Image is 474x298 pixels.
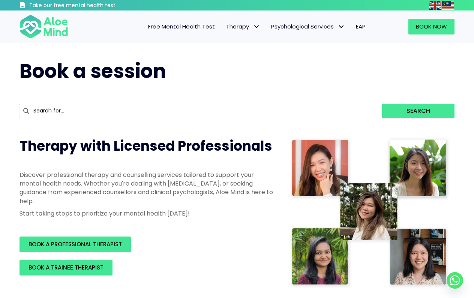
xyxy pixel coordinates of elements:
[19,104,382,118] input: Search for...
[19,260,112,276] a: BOOK A TRAINEE THERAPIST
[350,19,371,34] a: EAP
[336,21,346,32] span: Psychological Services: submenu
[28,264,103,271] span: BOOK A TRAINEE THERAPIST
[271,22,345,30] span: Psychological Services
[28,240,122,248] span: BOOK A PROFESSIONAL THERAPIST
[356,22,366,30] span: EAP
[148,22,215,30] span: Free Mental Health Test
[19,171,274,205] p: Discover professional therapy and counselling services tailored to support your mental health nee...
[416,22,447,30] span: Book Now
[19,237,131,252] a: BOOK A PROFESSIONAL THERAPIST
[78,19,371,34] nav: Menu
[19,2,156,10] a: Take our free mental health test
[429,1,441,10] img: en
[408,19,454,34] a: Book Now
[447,272,463,289] a: Whatsapp
[382,104,454,118] button: Search
[220,19,265,34] a: TherapyTherapy: submenu
[442,1,454,10] img: ms
[19,136,272,156] span: Therapy with Licensed Professionals
[289,137,450,289] img: Therapist collage
[29,2,156,9] h3: Take our free mental health test
[265,19,350,34] a: Psychological ServicesPsychological Services: submenu
[19,57,166,85] span: Book a session
[251,21,262,32] span: Therapy: submenu
[429,1,442,9] a: English
[226,22,260,30] span: Therapy
[19,209,274,218] p: Start taking steps to prioritize your mental health [DATE]!
[19,14,68,39] img: Aloe mind Logo
[142,19,220,34] a: Free Mental Health Test
[442,1,454,9] a: Malay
